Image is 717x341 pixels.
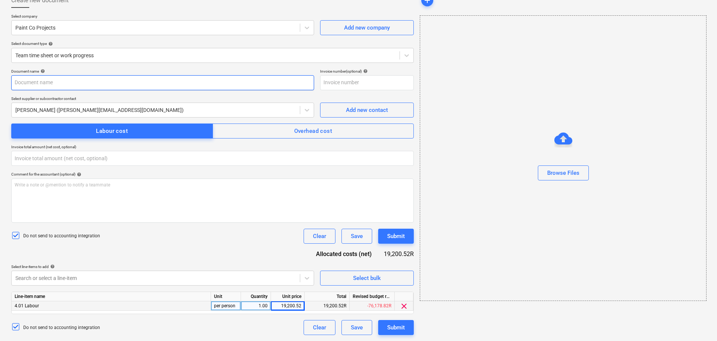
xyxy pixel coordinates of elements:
div: Line-item name [12,292,211,301]
div: -76,178.82R [350,301,395,311]
div: Add new contact [346,105,388,115]
div: Invoice number (optional) [320,69,414,74]
span: help [75,172,81,177]
div: Clear [313,323,326,332]
div: per person [211,301,241,311]
button: Browse Files [538,165,589,180]
p: Do not send to accounting integration [23,233,100,239]
div: Select line-items to add [11,264,314,269]
div: Quantity [241,292,271,301]
div: Save [351,323,363,332]
div: Submit [387,323,405,332]
button: Overhead cost [213,124,414,138]
div: Total [305,292,350,301]
div: Browse Files [547,168,579,178]
button: Select bulk [320,271,414,286]
p: Invoice total amount (net cost, optional) [11,144,414,151]
div: Select bulk [353,273,381,283]
span: help [47,42,53,46]
iframe: Chat Widget [680,305,717,341]
button: Add new contact [320,103,414,118]
div: Save [351,231,363,241]
input: Invoice number [320,75,414,90]
button: Submit [378,229,414,244]
span: help [49,264,55,269]
div: 1.00 [244,301,268,311]
div: Clear [313,231,326,241]
button: Save [341,320,372,335]
span: clear [400,302,409,311]
p: Select company [11,14,314,20]
div: Select document type [11,41,414,46]
div: Revised budget remaining [350,292,395,301]
div: Document name [11,69,314,74]
div: 19,200.52 [274,301,301,311]
span: 4.01 Labour [15,303,39,308]
div: Submit [387,231,405,241]
button: Submit [378,320,414,335]
input: Document name [11,75,314,90]
div: Unit price [271,292,305,301]
button: Clear [304,229,335,244]
div: Allocated costs (net) [310,250,384,258]
p: Do not send to accounting integration [23,325,100,331]
div: 19,200.52R [305,301,350,311]
div: Add new company [344,23,390,33]
span: help [362,69,368,73]
div: Labour cost [96,126,128,136]
div: Browse Files [420,15,707,301]
p: Select supplier or subcontractor contact [11,96,314,103]
span: help [39,69,45,73]
input: Invoice total amount (net cost, optional) [11,151,414,166]
div: Comment for the accountant (optional) [11,172,414,177]
div: Unit [211,292,241,301]
button: Clear [304,320,335,335]
button: Save [341,229,372,244]
button: Labour cost [11,124,213,138]
div: Overhead cost [294,126,332,136]
div: 19,200.52R [384,250,414,258]
button: Add new company [320,20,414,35]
